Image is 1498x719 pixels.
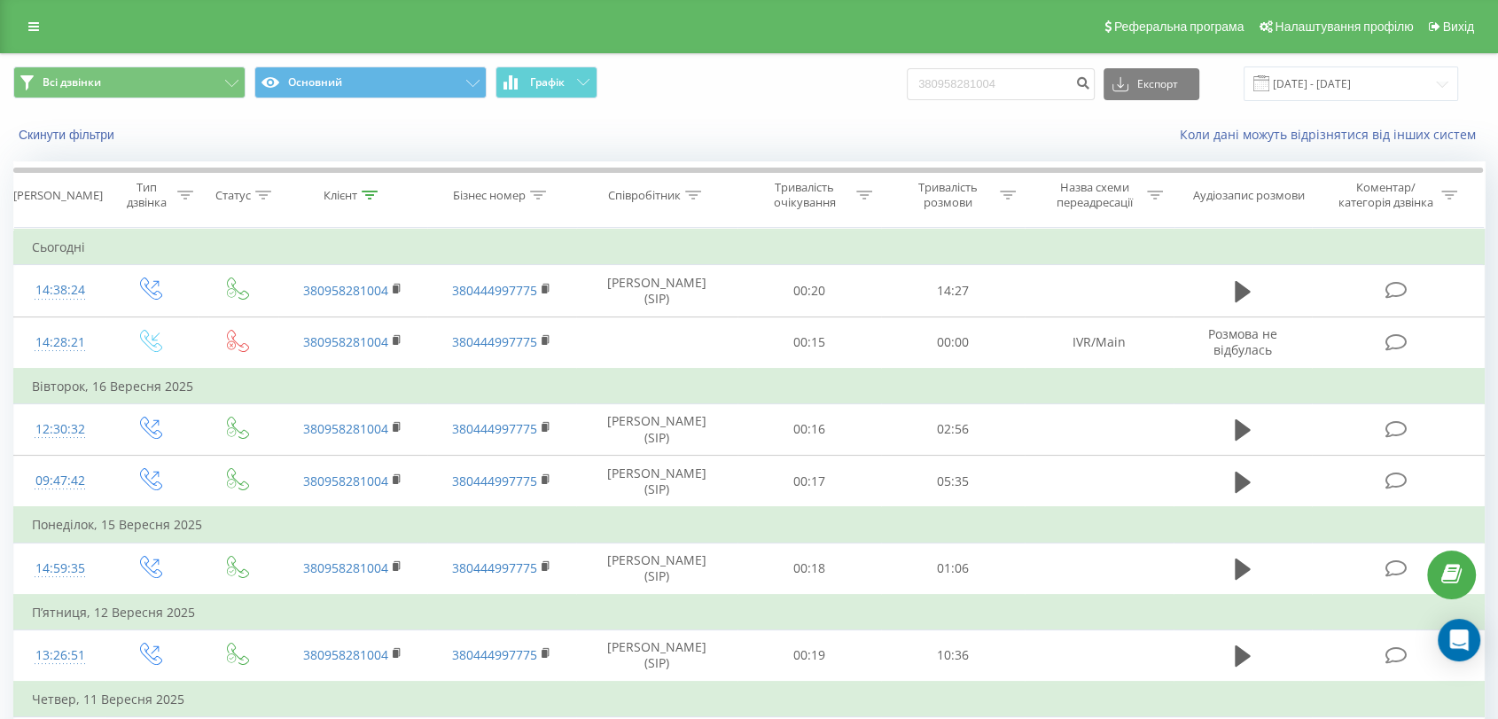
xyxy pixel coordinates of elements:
[452,646,537,663] a: 380444997775
[737,629,881,682] td: 00:19
[303,282,388,299] a: 380958281004
[14,595,1485,630] td: П’ятниця, 12 Вересня 2025
[453,188,526,203] div: Бізнес номер
[530,76,565,89] span: Графік
[881,543,1025,595] td: 01:06
[303,559,388,576] a: 380958281004
[1114,20,1244,34] span: Реферальна програма
[757,180,852,210] div: Тривалість очікування
[14,682,1485,717] td: Четвер, 11 Вересня 2025
[14,230,1485,265] td: Сьогодні
[1208,325,1277,358] span: Розмова не відбулась
[881,629,1025,682] td: 10:36
[737,403,881,455] td: 00:16
[881,265,1025,317] td: 14:27
[121,180,173,210] div: Тип дзвінка
[495,66,597,98] button: Графік
[1438,619,1480,661] div: Open Intercom Messenger
[303,473,388,489] a: 380958281004
[14,507,1485,543] td: Понеділок, 15 Вересня 2025
[452,559,537,576] a: 380444997775
[608,188,681,203] div: Співробітник
[576,629,737,682] td: [PERSON_NAME] (SIP)
[215,188,251,203] div: Статус
[254,66,487,98] button: Основний
[452,420,537,437] a: 380444997775
[32,551,88,586] div: 14:59:35
[324,188,357,203] div: Клієнт
[1104,68,1199,100] button: Експорт
[32,412,88,447] div: 12:30:32
[737,543,881,595] td: 00:18
[303,333,388,350] a: 380958281004
[32,464,88,498] div: 09:47:42
[43,75,101,90] span: Всі дзвінки
[1333,180,1437,210] div: Коментар/категорія дзвінка
[576,403,737,455] td: [PERSON_NAME] (SIP)
[881,403,1025,455] td: 02:56
[452,333,537,350] a: 380444997775
[1180,126,1485,143] a: Коли дані можуть відрізнятися вiд інших систем
[907,68,1095,100] input: Пошук за номером
[881,317,1025,369] td: 00:00
[32,325,88,360] div: 14:28:21
[1443,20,1474,34] span: Вихід
[901,180,995,210] div: Тривалість розмови
[576,265,737,317] td: [PERSON_NAME] (SIP)
[1025,317,1174,369] td: IVR/Main
[1275,20,1413,34] span: Налаштування профілю
[452,473,537,489] a: 380444997775
[1193,188,1305,203] div: Аудіозапис розмови
[32,273,88,308] div: 14:38:24
[14,369,1485,404] td: Вівторок, 16 Вересня 2025
[881,456,1025,508] td: 05:35
[13,127,123,143] button: Скинути фільтри
[737,456,881,508] td: 00:17
[303,420,388,437] a: 380958281004
[576,543,737,595] td: [PERSON_NAME] (SIP)
[303,646,388,663] a: 380958281004
[737,265,881,317] td: 00:20
[13,188,103,203] div: [PERSON_NAME]
[13,66,246,98] button: Всі дзвінки
[32,638,88,673] div: 13:26:51
[576,456,737,508] td: [PERSON_NAME] (SIP)
[737,317,881,369] td: 00:15
[452,282,537,299] a: 380444997775
[1048,180,1143,210] div: Назва схеми переадресації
